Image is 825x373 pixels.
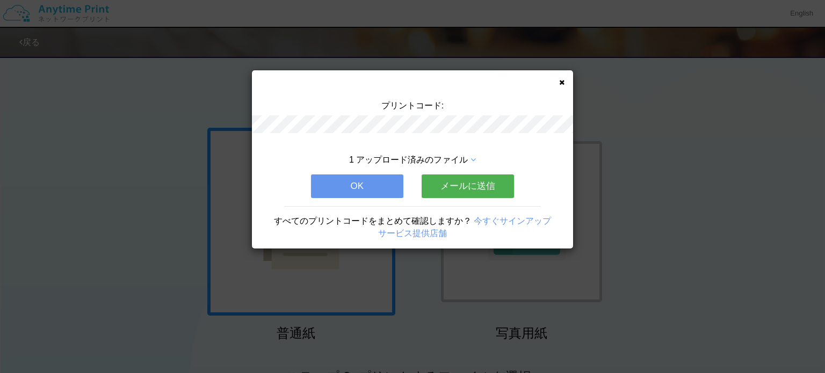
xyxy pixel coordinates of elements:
[311,174,403,198] button: OK
[349,155,468,164] span: 1 アップロード済みのファイル
[422,174,514,198] button: メールに送信
[274,216,472,225] span: すべてのプリントコードをまとめて確認しますか？
[378,229,447,238] a: サービス提供店舗
[474,216,551,225] a: 今すぐサインアップ
[381,101,444,110] span: プリントコード:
